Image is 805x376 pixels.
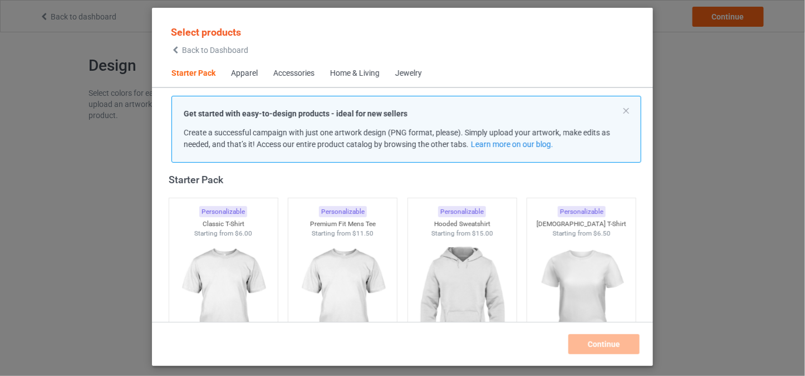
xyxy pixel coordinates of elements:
[352,229,374,237] span: $11.50
[408,219,517,229] div: Hooded Sweatshirt
[171,26,241,38] span: Select products
[182,46,248,55] span: Back to Dashboard
[593,229,611,237] span: $6.50
[164,60,223,87] span: Starter Pack
[413,238,512,363] img: regular.jpg
[472,229,493,237] span: $15.00
[330,68,380,79] div: Home & Living
[558,206,606,218] div: Personalizable
[273,68,315,79] div: Accessories
[169,173,641,186] div: Starter Pack
[395,68,422,79] div: Jewelry
[532,238,631,363] img: regular.jpg
[174,238,273,363] img: regular.jpg
[438,206,486,218] div: Personalizable
[527,229,636,238] div: Starting from
[319,206,367,218] div: Personalizable
[527,219,636,229] div: [DEMOGRAPHIC_DATA] T-Shirt
[184,109,408,118] strong: Get started with easy-to-design products - ideal for new sellers
[471,140,553,149] a: Learn more on our blog.
[288,219,397,229] div: Premium Fit Mens Tee
[235,229,252,237] span: $6.00
[408,229,517,238] div: Starting from
[293,238,392,363] img: regular.jpg
[169,219,278,229] div: Classic T-Shirt
[169,229,278,238] div: Starting from
[288,229,397,238] div: Starting from
[199,206,247,218] div: Personalizable
[184,128,610,149] span: Create a successful campaign with just one artwork design (PNG format, please). Simply upload you...
[231,68,258,79] div: Apparel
